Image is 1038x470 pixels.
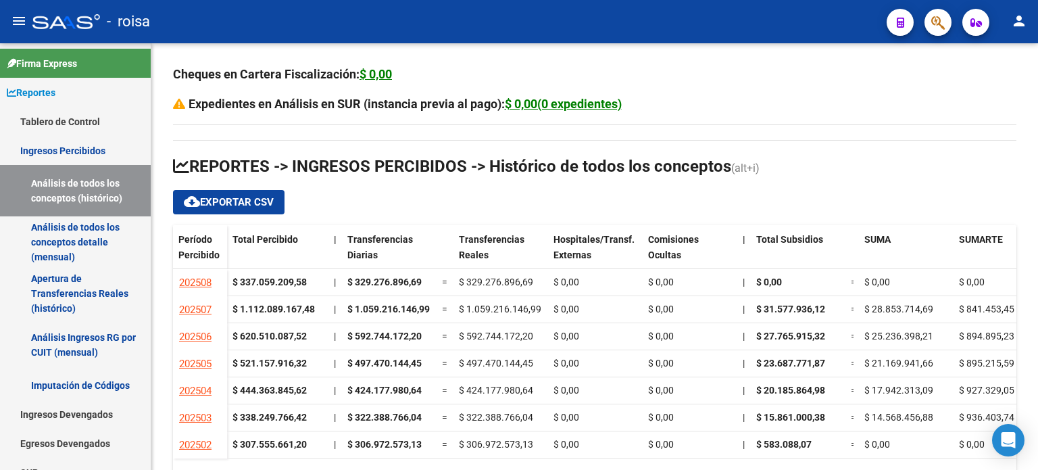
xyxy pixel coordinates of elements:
[959,385,1014,396] span: $ 927.329,05
[459,439,533,450] span: $ 306.972.573,13
[648,331,674,342] span: $ 0,00
[648,412,674,423] span: $ 0,00
[334,277,336,287] span: |
[643,225,737,282] datatable-header-cell: Comisiones Ocultas
[851,385,856,396] span: =
[173,225,227,282] datatable-header-cell: Período Percibido
[648,358,674,369] span: $ 0,00
[442,439,447,450] span: =
[553,439,579,450] span: $ 0,00
[851,439,856,450] span: =
[756,304,825,314] span: $ 31.577.936,12
[743,234,745,245] span: |
[347,304,430,314] span: $ 1.059.216.146,99
[992,424,1024,456] div: Open Intercom Messenger
[731,162,760,174] span: (alt+i)
[851,277,856,287] span: =
[232,277,307,287] strong: $ 337.059.209,58
[756,358,825,369] span: $ 23.687.771,87
[756,331,825,342] span: $ 27.765.915,32
[959,331,1014,342] span: $ 894.895,23
[334,385,336,396] span: |
[553,385,579,396] span: $ 0,00
[342,225,437,282] datatable-header-cell: Transferencias Diarias
[232,439,307,450] strong: $ 307.555.661,20
[648,304,674,314] span: $ 0,00
[756,234,823,245] span: Total Subsidios
[173,67,392,81] strong: Cheques en Cartera Fiscalización:
[328,225,342,282] datatable-header-cell: |
[173,190,285,214] button: Exportar CSV
[232,234,298,245] span: Total Percibido
[7,56,77,71] span: Firma Express
[959,358,1014,369] span: $ 895.215,59
[648,277,674,287] span: $ 0,00
[347,234,413,260] span: Transferencias Diarias
[442,385,447,396] span: =
[756,277,782,287] span: $ 0,00
[864,234,891,245] span: SUMA
[334,304,336,314] span: |
[553,304,579,314] span: $ 0,00
[179,439,212,451] span: 202502
[453,225,548,282] datatable-header-cell: Transferencias Reales
[189,97,622,111] strong: Expedientes en Análisis en SUR (instancia previa al pago):
[442,331,447,342] span: =
[232,358,307,369] strong: $ 521.157.916,32
[459,358,533,369] span: $ 497.470.144,45
[864,412,933,423] span: $ 14.568.456,88
[959,277,985,287] span: $ 0,00
[7,85,55,100] span: Reportes
[11,13,27,29] mat-icon: menu
[334,234,337,245] span: |
[179,412,212,424] span: 202503
[743,277,745,287] span: |
[737,225,751,282] datatable-header-cell: |
[851,331,856,342] span: =
[347,277,422,287] span: $ 329.276.896,69
[179,331,212,343] span: 202506
[751,225,845,282] datatable-header-cell: Total Subsidios
[851,412,856,423] span: =
[851,304,856,314] span: =
[553,412,579,423] span: $ 0,00
[442,412,447,423] span: =
[184,193,200,210] mat-icon: cloud_download
[548,225,643,282] datatable-header-cell: Hospitales/Transf. Externas
[864,331,933,342] span: $ 25.236.398,21
[179,358,212,370] span: 202505
[442,358,447,369] span: =
[179,277,212,289] span: 202508
[859,225,954,282] datatable-header-cell: SUMA
[864,385,933,396] span: $ 17.942.313,09
[851,358,856,369] span: =
[459,234,524,260] span: Transferencias Reales
[107,7,150,37] span: - roisa
[1011,13,1027,29] mat-icon: person
[743,331,745,342] span: |
[334,358,336,369] span: |
[232,304,315,314] strong: $ 1.112.089.167,48
[743,304,745,314] span: |
[179,304,212,316] span: 202507
[648,234,699,260] span: Comisiones Ocultas
[756,385,825,396] span: $ 20.185.864,98
[864,304,933,314] span: $ 28.853.714,69
[648,439,674,450] span: $ 0,00
[232,385,307,396] strong: $ 444.363.845,62
[553,331,579,342] span: $ 0,00
[553,277,579,287] span: $ 0,00
[347,358,422,369] span: $ 497.470.144,45
[743,385,745,396] span: |
[227,225,328,282] datatable-header-cell: Total Percibido
[959,439,985,450] span: $ 0,00
[178,234,220,260] span: Período Percibido
[347,439,422,450] span: $ 306.972.573,13
[334,439,336,450] span: |
[459,304,541,314] span: $ 1.059.216.146,99
[864,358,933,369] span: $ 21.169.941,66
[347,412,422,423] span: $ 322.388.766,04
[743,358,745,369] span: |
[959,412,1014,423] span: $ 936.403,74
[756,412,825,423] span: $ 15.861.000,38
